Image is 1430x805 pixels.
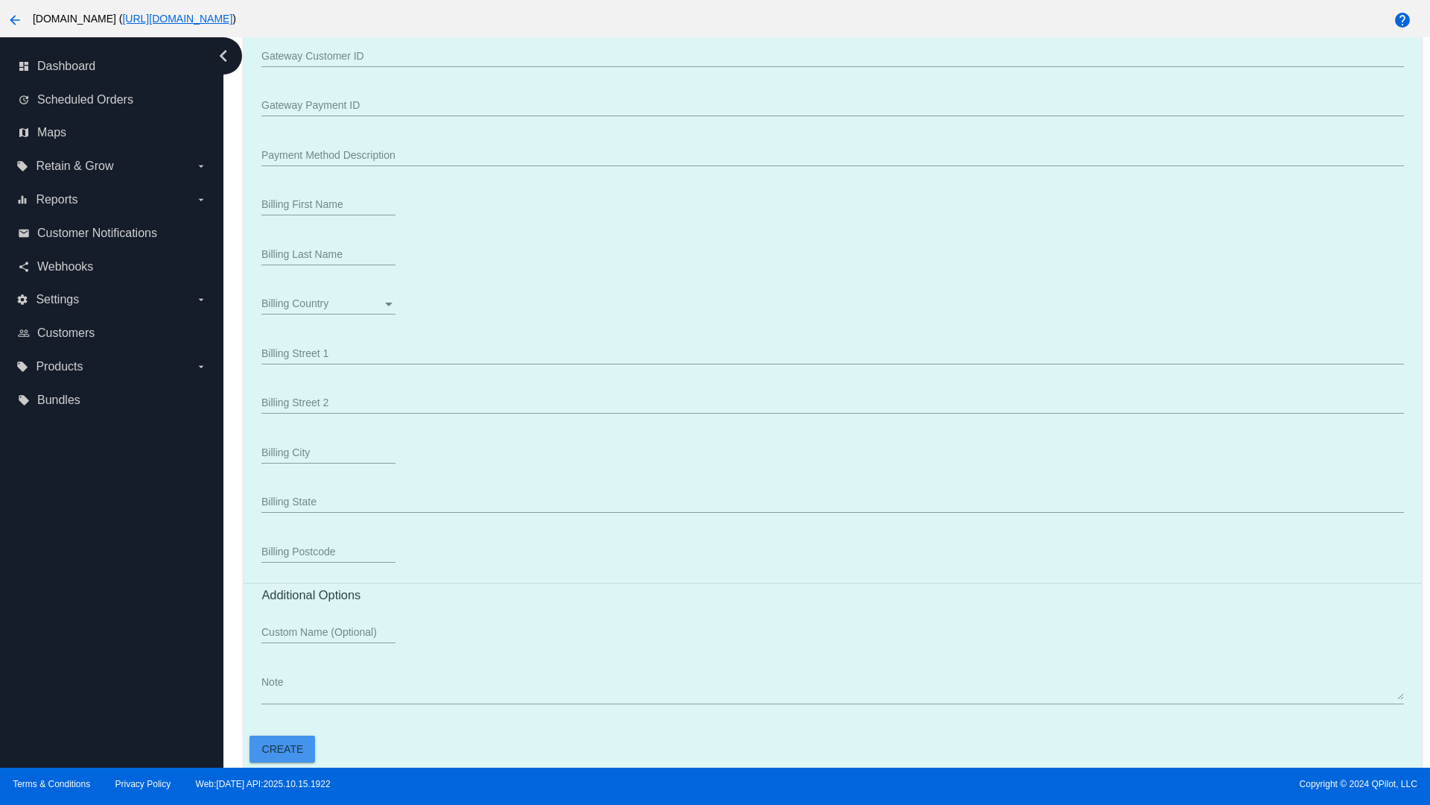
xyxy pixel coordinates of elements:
i: people_outline [18,327,30,339]
a: email Customer Notifications [18,221,207,245]
a: Web:[DATE] API:2025.10.15.1922 [196,779,331,789]
mat-icon: help [1394,11,1411,29]
span: Scheduled Orders [37,93,133,107]
a: people_outline Customers [18,321,207,345]
span: Dashboard [37,60,95,73]
span: [DOMAIN_NAME] ( ) [33,13,236,25]
i: local_offer [16,160,28,172]
span: Maps [37,126,66,139]
i: settings [16,294,28,306]
i: local_offer [16,361,28,373]
span: Products [36,360,83,373]
i: share [18,261,30,273]
a: Privacy Policy [115,779,171,789]
span: Reports [36,193,77,206]
i: arrow_drop_down [195,194,207,206]
span: Bundles [37,394,80,407]
span: Customers [37,326,95,340]
i: arrow_drop_down [195,361,207,373]
i: equalizer [16,194,28,206]
a: Terms & Conditions [13,779,90,789]
a: map Maps [18,121,207,145]
i: arrow_drop_down [195,294,207,306]
i: update [18,94,30,106]
a: update Scheduled Orders [18,88,207,112]
i: arrow_drop_down [195,160,207,172]
i: dashboard [18,60,30,72]
span: Copyright © 2024 QPilot, LLC [728,779,1417,789]
a: dashboard Dashboard [18,54,207,78]
i: chevron_left [212,44,235,68]
mat-icon: arrow_back [6,11,24,29]
a: [URL][DOMAIN_NAME] [122,13,232,25]
span: Customer Notifications [37,227,157,240]
i: email [18,227,30,239]
i: local_offer [18,394,30,406]
a: share Webhooks [18,255,207,279]
span: Webhooks [37,260,93,274]
span: Settings [36,293,79,306]
i: map [18,127,30,139]
span: Retain & Grow [36,160,113,173]
a: local_offer Bundles [18,388,207,412]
